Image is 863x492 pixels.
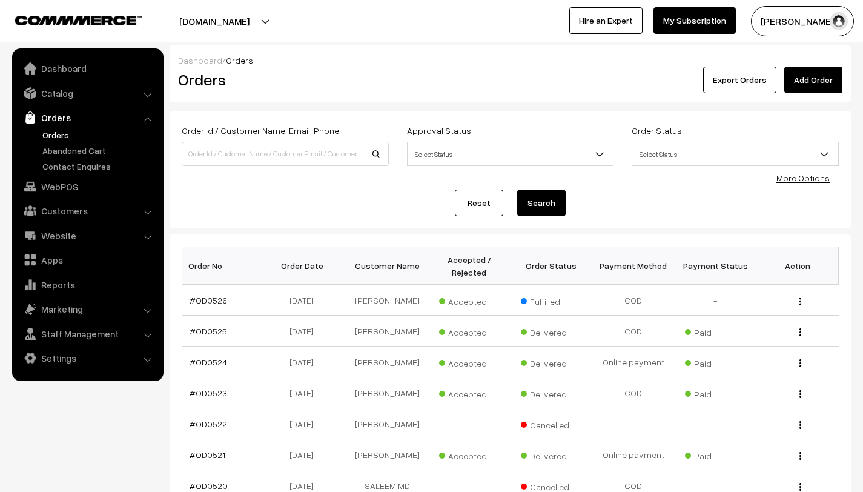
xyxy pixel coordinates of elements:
a: Apps [15,249,159,271]
td: [PERSON_NAME] [346,285,429,316]
label: Order Status [632,124,682,137]
h2: Orders [178,70,388,89]
span: Delivered [521,323,581,339]
span: Paid [685,385,746,401]
span: Orders [226,55,253,65]
a: Orders [39,128,159,141]
span: Delivered [521,385,581,401]
label: Order Id / Customer Name, Email, Phone [182,124,339,137]
label: Approval Status [407,124,471,137]
img: COMMMERCE [15,16,142,25]
a: Customers [15,200,159,222]
td: [PERSON_NAME] [346,439,429,470]
td: [PERSON_NAME] [346,316,429,347]
th: Payment Method [592,247,675,285]
td: [DATE] [264,377,346,408]
a: #OD0521 [190,450,225,460]
a: #OD0524 [190,357,227,367]
button: Export Orders [703,67,776,93]
td: [DATE] [264,408,346,439]
td: [DATE] [264,439,346,470]
a: More Options [776,173,830,183]
th: Customer Name [346,247,429,285]
th: Order Status [511,247,593,285]
td: [DATE] [264,316,346,347]
td: [PERSON_NAME] [346,347,429,377]
td: - [428,408,511,439]
a: #OD0526 [190,295,227,305]
img: Menu [799,390,801,398]
span: Select Status [408,144,613,165]
img: Menu [799,328,801,336]
th: Order Date [264,247,346,285]
a: Abandoned Cart [39,144,159,157]
div: / [178,54,842,67]
img: Menu [799,359,801,367]
td: - [675,285,757,316]
a: COMMMERCE [15,12,121,27]
a: My Subscription [653,7,736,34]
span: Delivered [521,447,581,462]
span: Delivered [521,354,581,370]
a: Dashboard [178,55,222,65]
td: Online payment [592,439,675,470]
a: Staff Management [15,323,159,345]
a: Add Order [784,67,842,93]
span: Accepted [439,447,500,462]
span: Paid [685,323,746,339]
a: Dashboard [15,58,159,79]
td: Online payment [592,347,675,377]
span: Select Status [632,142,839,166]
a: WebPOS [15,176,159,198]
span: Fulfilled [521,292,581,308]
span: Accepted [439,385,500,401]
span: Cancelled [521,416,581,431]
a: #OD0520 [190,480,228,491]
td: COD [592,285,675,316]
span: Accepted [439,323,500,339]
a: Orders [15,107,159,128]
span: Paid [685,354,746,370]
td: COD [592,316,675,347]
th: Payment Status [675,247,757,285]
a: #OD0522 [190,419,227,429]
button: [DOMAIN_NAME] [137,6,292,36]
img: Menu [799,452,801,460]
a: Hire an Expert [569,7,643,34]
span: Paid [685,447,746,462]
td: [PERSON_NAME] [346,408,429,439]
img: Menu [799,298,801,305]
button: [PERSON_NAME] [751,6,854,36]
a: Website [15,225,159,247]
span: Select Status [632,144,838,165]
img: Menu [799,483,801,491]
th: Action [756,247,839,285]
td: [PERSON_NAME] [346,377,429,408]
img: Menu [799,421,801,429]
a: Settings [15,347,159,369]
span: Accepted [439,292,500,308]
td: COD [592,377,675,408]
a: #OD0525 [190,326,227,336]
a: Marketing [15,298,159,320]
span: Select Status [407,142,614,166]
td: [DATE] [264,347,346,377]
input: Order Id / Customer Name / Customer Email / Customer Phone [182,142,389,166]
th: Order No [182,247,265,285]
span: Accepted [439,354,500,370]
td: - [675,408,757,439]
a: Reports [15,274,159,296]
button: Search [517,190,566,216]
a: Catalog [15,82,159,104]
a: Reset [455,190,503,216]
a: #OD0523 [190,388,227,398]
img: user [830,12,848,30]
a: Contact Enquires [39,160,159,173]
td: [DATE] [264,285,346,316]
th: Accepted / Rejected [428,247,511,285]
